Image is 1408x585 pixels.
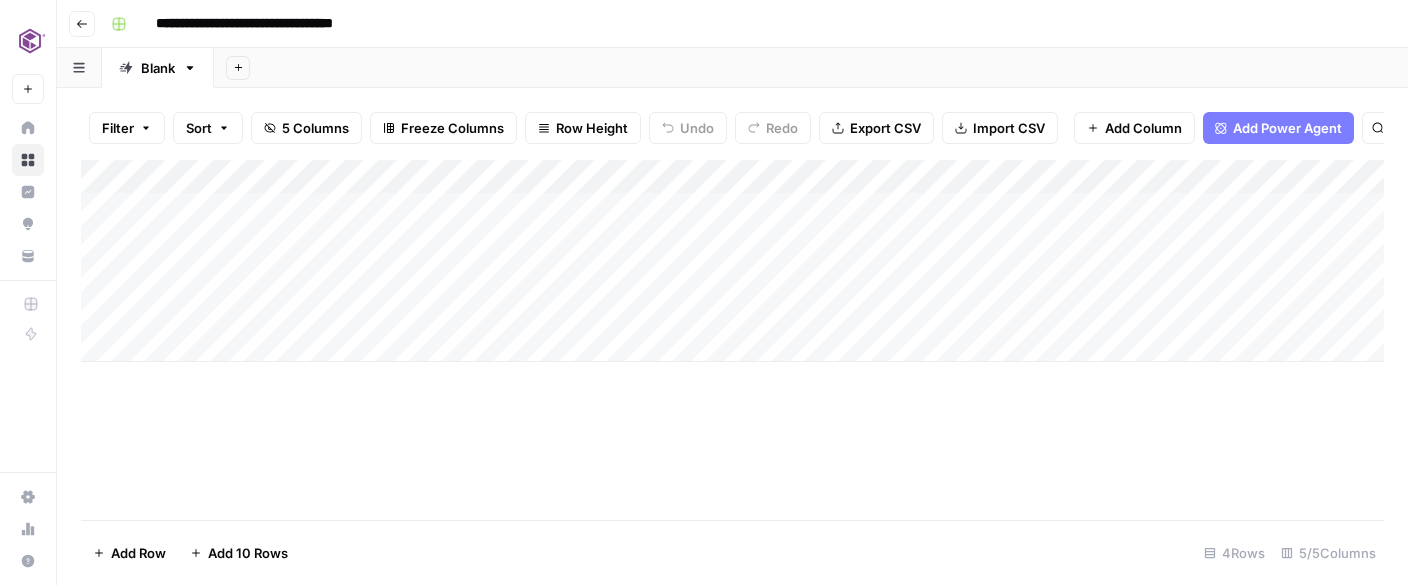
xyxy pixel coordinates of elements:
a: Opportunities [12,208,44,240]
button: Filter [89,112,165,144]
button: Row Height [525,112,641,144]
a: Home [12,112,44,144]
span: Export CSV [850,118,921,138]
div: 5/5 Columns [1273,537,1384,569]
button: Add Power Agent [1203,112,1354,144]
span: Add 10 Rows [208,543,288,563]
span: 5 Columns [282,118,349,138]
span: Add Row [111,543,166,563]
span: Filter [102,118,134,138]
a: Your Data [12,240,44,272]
button: Import CSV [942,112,1058,144]
img: Commvault Logo [12,23,48,59]
button: Workspace: Commvault [12,16,44,66]
span: Add Column [1105,118,1182,138]
button: Redo [735,112,811,144]
span: Undo [680,118,714,138]
a: Browse [12,144,44,176]
span: Add Power Agent [1233,118,1342,138]
div: Blank [141,58,175,78]
a: Usage [12,513,44,545]
button: Sort [173,112,243,144]
button: Freeze Columns [370,112,517,144]
button: Add 10 Rows [178,537,300,569]
div: 4 Rows [1196,537,1273,569]
span: Row Height [556,118,628,138]
button: Add Row [81,537,178,569]
a: Blank [102,48,214,88]
button: Undo [649,112,727,144]
a: Insights [12,176,44,208]
button: Help + Support [12,545,44,577]
span: Redo [766,118,798,138]
span: Import CSV [973,118,1045,138]
a: Settings [12,481,44,513]
span: Sort [186,118,212,138]
button: Add Column [1074,112,1195,144]
button: 5 Columns [251,112,362,144]
button: Export CSV [819,112,934,144]
span: Freeze Columns [401,118,504,138]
